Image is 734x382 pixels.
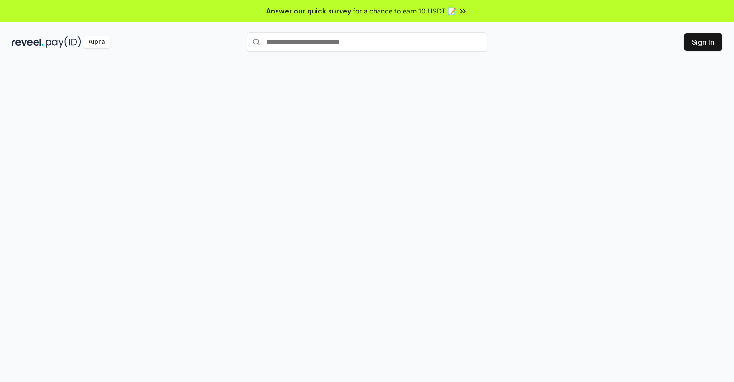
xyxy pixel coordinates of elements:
[12,36,44,48] img: reveel_dark
[83,36,110,48] div: Alpha
[46,36,81,48] img: pay_id
[266,6,351,16] span: Answer our quick survey
[684,33,722,51] button: Sign In
[353,6,456,16] span: for a chance to earn 10 USDT 📝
